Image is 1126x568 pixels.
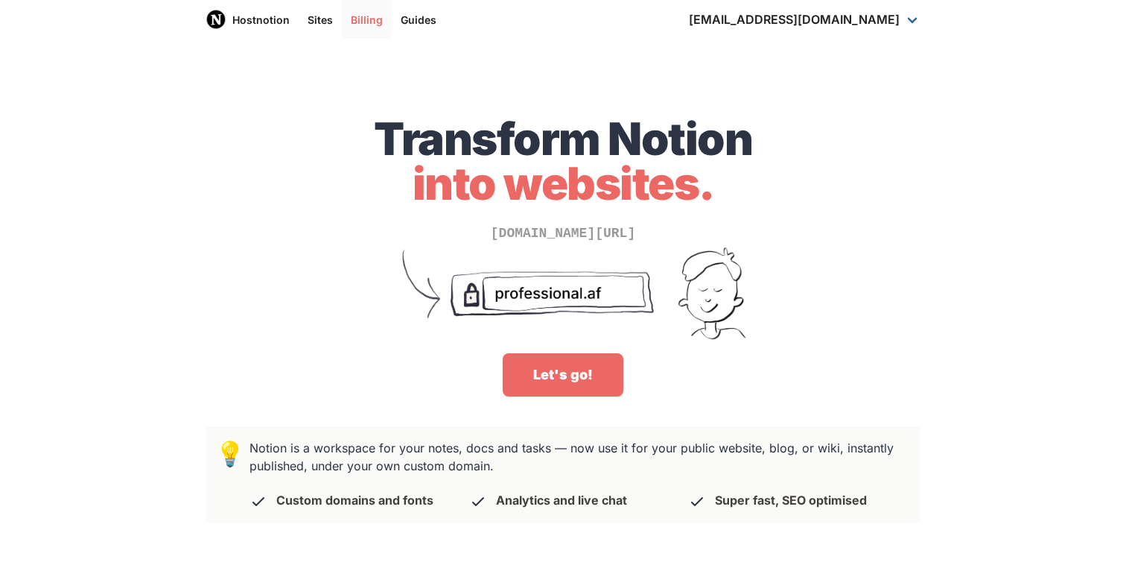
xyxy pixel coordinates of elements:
span: 💡 [215,439,245,469]
p: Super fast, SEO optimised [715,493,867,508]
p: Custom domains and fonts [276,493,433,508]
span: into websites. [413,157,714,210]
a: Let's go! [503,353,623,397]
img: Host Notion logo [206,9,226,30]
img: Turn unprofessional Notion URLs into your sexy domain [377,244,749,353]
h1: Transform Notion [206,116,920,206]
span: [DOMAIN_NAME][URL] [491,226,635,241]
h3: Notion is a workspace for your notes, docs and tasks — now use it for your public website, blog, ... [245,439,908,511]
p: Analytics and live chat [496,493,627,508]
